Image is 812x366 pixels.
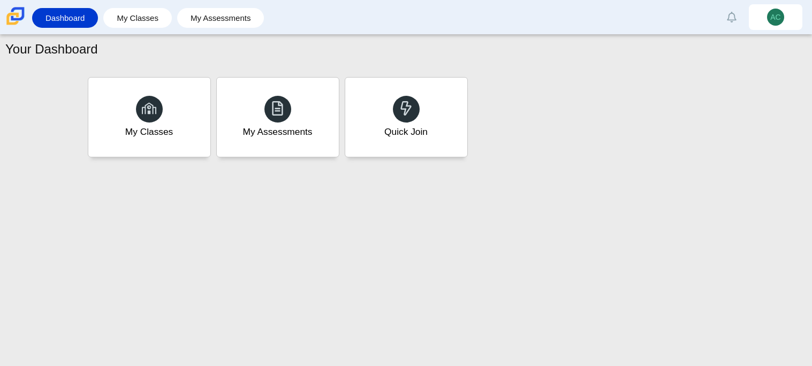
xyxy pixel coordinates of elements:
h1: Your Dashboard [5,40,98,58]
a: AC [749,4,802,30]
a: My Assessments [216,77,339,157]
a: Quick Join [345,77,468,157]
span: AC [770,13,780,21]
a: My Assessments [183,8,259,28]
a: Carmen School of Science & Technology [4,20,27,29]
a: My Classes [109,8,166,28]
div: Quick Join [384,125,428,139]
a: Alerts [720,5,743,29]
a: My Classes [88,77,211,157]
div: My Classes [125,125,173,139]
img: Carmen School of Science & Technology [4,5,27,27]
div: My Assessments [243,125,313,139]
a: Dashboard [37,8,93,28]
